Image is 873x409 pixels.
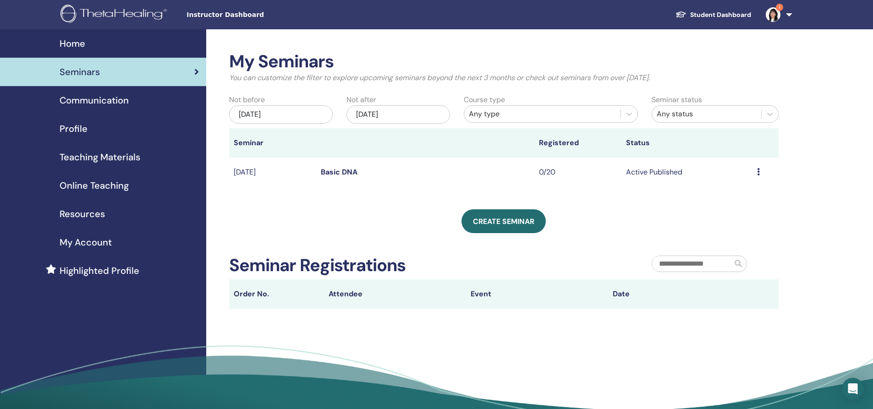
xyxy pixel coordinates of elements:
[229,51,779,72] h2: My Seminars
[469,109,616,120] div: Any type
[464,94,505,105] label: Course type
[229,72,779,83] p: You can customize the filter to explore upcoming seminars beyond the next 3 months or check out s...
[60,93,129,107] span: Communication
[534,158,621,187] td: 0/20
[621,128,752,158] th: Status
[60,207,105,221] span: Resources
[534,128,621,158] th: Registered
[229,255,406,276] h2: Seminar Registrations
[187,10,324,20] span: Instructor Dashboard
[466,279,608,309] th: Event
[668,6,758,23] a: Student Dashboard
[346,94,376,105] label: Not after
[657,109,757,120] div: Any status
[766,7,780,22] img: default.jpg
[229,105,333,124] div: [DATE]
[60,264,139,278] span: Highlighted Profile
[229,94,265,105] label: Not before
[321,167,357,177] a: Basic DNA
[229,158,316,187] td: [DATE]
[60,122,88,136] span: Profile
[473,217,534,226] span: Create seminar
[842,378,864,400] div: Open Intercom Messenger
[60,5,170,25] img: logo.png
[621,158,752,187] td: Active Published
[461,209,546,233] a: Create seminar
[675,11,686,18] img: graduation-cap-white.svg
[60,65,100,79] span: Seminars
[60,37,85,50] span: Home
[608,279,750,309] th: Date
[60,150,140,164] span: Teaching Materials
[60,235,112,249] span: My Account
[324,279,466,309] th: Attendee
[229,128,316,158] th: Seminar
[652,94,702,105] label: Seminar status
[346,105,450,124] div: [DATE]
[60,179,129,192] span: Online Teaching
[776,4,783,11] span: 1
[229,279,324,309] th: Order No.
